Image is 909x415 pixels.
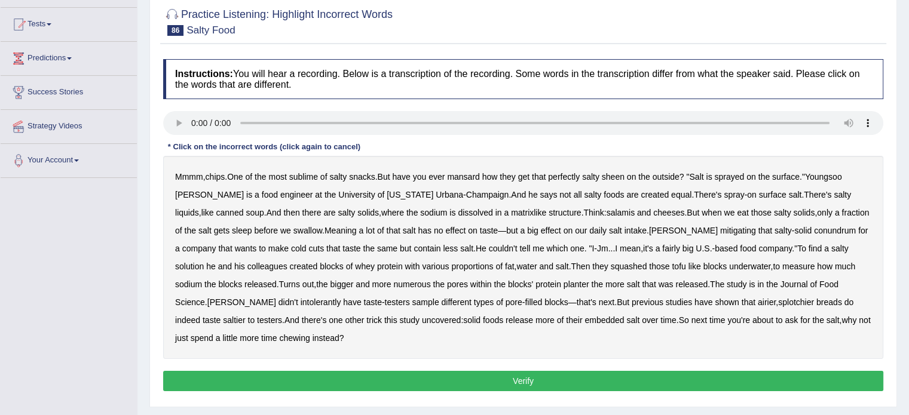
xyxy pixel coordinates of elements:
b: Meaning [325,226,357,235]
b: [PERSON_NAME] [175,190,244,199]
b: is [706,172,712,182]
b: their [566,315,582,325]
b: Youngsoo [805,172,842,182]
b: indeed [175,315,200,325]
b: not [559,190,571,199]
b: salty [774,208,791,217]
b: has [418,226,431,235]
b: lot [366,226,375,235]
b: previous [632,297,663,307]
b: [PERSON_NAME] [207,297,276,307]
b: salty [584,190,601,199]
b: liquids [175,208,199,217]
b: our [575,226,587,235]
b: structure [549,208,581,217]
b: find [809,244,822,253]
b: on [564,226,573,235]
b: Turns [279,279,300,289]
b: sheen [602,172,625,182]
b: which [547,244,568,253]
b: a [504,208,509,217]
b: one [329,315,342,325]
b: measure [782,262,815,271]
b: of [346,262,353,271]
b: blocks [703,262,727,271]
b: we [724,208,734,217]
b: blocks [544,297,568,307]
b: all [574,190,582,199]
a: Predictions [1,42,137,72]
b: matrixlike [511,208,546,217]
b: salty [582,172,599,182]
b: that [642,279,656,289]
b: blocks [218,279,242,289]
b: cuts [308,244,324,253]
b: of [175,226,182,235]
b: intake [625,226,647,235]
b: uncovered [422,315,461,325]
b: the [204,279,216,289]
b: there's [302,315,327,325]
b: blocks [320,262,344,271]
b: Food [819,279,838,289]
b: and [637,208,651,217]
b: the [255,172,266,182]
b: [PERSON_NAME] [649,226,718,235]
b: salt [556,262,569,271]
b: And [284,315,299,325]
b: food [262,190,278,199]
b: are [626,190,638,199]
b: numerous [393,279,430,289]
b: but [506,226,518,235]
b: bigger [330,279,353,289]
b: the [325,190,336,199]
b: the [766,279,778,289]
b: proportions [451,262,493,271]
b: a [824,244,829,253]
b: the [406,208,418,217]
span: 86 [167,25,183,36]
b: have [343,297,361,307]
b: protein [377,262,403,271]
b: that's [577,297,596,307]
b: to [259,244,266,253]
b: those [649,262,669,271]
b: much [835,262,855,271]
b: that [218,244,232,253]
b: U [696,244,702,253]
b: engineer [280,190,313,199]
b: big [527,226,538,235]
b: study [727,279,746,289]
b: study [400,315,420,325]
b: Science [175,297,205,307]
b: University [338,190,375,199]
b: a [255,190,259,199]
b: trick [366,315,382,325]
b: how [482,172,498,182]
b: airier [758,297,776,307]
button: Verify [163,371,883,391]
small: Salty Food [186,24,235,36]
b: swallow [293,226,322,235]
b: he [528,190,538,199]
b: daily [589,226,607,235]
b: planter [564,279,589,289]
b: like [688,262,701,271]
b: and [218,262,232,271]
b: is [749,279,755,289]
b: more [535,315,555,325]
b: to [773,262,780,271]
b: solution [175,262,204,271]
b: a [655,244,660,253]
b: intolerantly [301,297,341,307]
b: types [474,297,494,307]
b: how [817,262,833,271]
b: couldn't [489,244,518,253]
b: filled [525,297,542,307]
b: the [758,172,770,182]
b: on [627,172,636,182]
b: But [687,208,699,217]
b: the [185,226,196,235]
b: Then [571,262,590,271]
b: same [377,244,397,253]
